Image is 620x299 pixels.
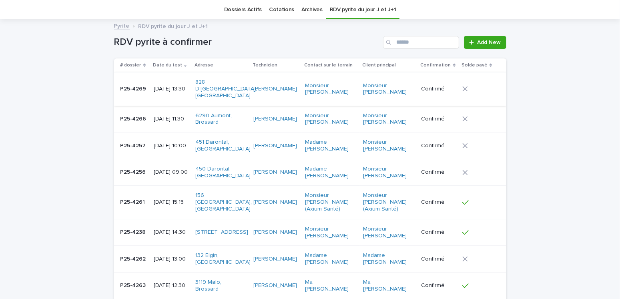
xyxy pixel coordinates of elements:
[305,82,355,96] a: Monsieur [PERSON_NAME]
[304,61,353,70] p: Contact sur le terrain
[114,186,506,219] tr: P25-4261P25-4261 [DATE] 15:15156 [GEOGRAPHIC_DATA], [GEOGRAPHIC_DATA] [PERSON_NAME] Monsieur [PER...
[253,61,277,70] p: Technicien
[363,192,413,212] a: Monsieur [PERSON_NAME] (Axium Santé)
[301,0,323,19] a: Archives
[269,0,294,19] a: Cotations
[154,282,189,289] p: [DATE] 12:30
[120,167,148,176] p: P25-4256
[330,0,396,19] a: RDV pyrite du jour J et J+1
[195,139,251,153] a: 451 Darontal, [GEOGRAPHIC_DATA]
[120,227,148,236] p: P25-4238
[120,281,148,289] p: P25-4263
[305,112,355,126] a: Monsieur [PERSON_NAME]
[114,219,506,246] tr: P25-4238P25-4238 [DATE] 14:30[STREET_ADDRESS] [PERSON_NAME] Monsieur [PERSON_NAME] Monsieur [PERS...
[421,142,456,149] p: Confirmé
[305,226,355,239] a: Monsieur [PERSON_NAME]
[114,159,506,186] tr: P25-4256P25-4256 [DATE] 09:00450 Darontal, [GEOGRAPHIC_DATA] [PERSON_NAME] Madame [PERSON_NAME] M...
[224,0,262,19] a: Dossiers Actifs
[461,61,488,70] p: Solde payé
[253,199,297,206] a: [PERSON_NAME]
[253,229,297,236] a: [PERSON_NAME]
[195,229,248,236] a: [STREET_ADDRESS]
[195,166,251,179] a: 450 Darontal, [GEOGRAPHIC_DATA]
[120,141,148,149] p: P25-4257
[253,86,297,92] a: [PERSON_NAME]
[363,112,413,126] a: Monsieur [PERSON_NAME]
[154,256,189,263] p: [DATE] 13:00
[120,84,148,92] p: P25-4269
[154,169,189,176] p: [DATE] 09:00
[153,61,182,70] p: Date du test
[195,112,245,126] a: 6290 Aumont, Brossard
[253,116,297,122] a: [PERSON_NAME]
[154,86,189,92] p: [DATE] 13:30
[421,256,456,263] p: Confirmé
[120,197,147,206] p: P25-4261
[305,279,355,293] a: Ms. [PERSON_NAME]
[253,256,297,263] a: [PERSON_NAME]
[120,254,148,263] p: P25-4262
[154,199,189,206] p: [DATE] 15:15
[363,166,413,179] a: Monsieur [PERSON_NAME]
[138,21,208,30] p: RDV pyrite du jour J et J+1
[421,169,456,176] p: Confirmé
[114,72,506,106] tr: P25-4269P25-4269 [DATE] 13:30828 D'[GEOGRAPHIC_DATA], [GEOGRAPHIC_DATA] [PERSON_NAME] Monsieur [P...
[421,61,451,70] p: Confirmation
[114,36,380,48] h1: RDV pyrite à confirmer
[114,132,506,159] tr: P25-4257P25-4257 [DATE] 10:00451 Darontal, [GEOGRAPHIC_DATA] [PERSON_NAME] Madame [PERSON_NAME] M...
[305,192,355,212] a: Monsieur [PERSON_NAME] (Axium Santé)
[114,246,506,273] tr: P25-4262P25-4262 [DATE] 13:00132 Elgin, [GEOGRAPHIC_DATA] [PERSON_NAME] Madame [PERSON_NAME] Mada...
[421,86,456,92] p: Confirmé
[253,142,297,149] a: [PERSON_NAME]
[363,252,413,266] a: Madame [PERSON_NAME]
[363,139,413,153] a: Monsieur [PERSON_NAME]
[363,279,413,293] a: Ms. [PERSON_NAME]
[195,192,252,212] a: 156 [GEOGRAPHIC_DATA], [GEOGRAPHIC_DATA]
[120,61,141,70] p: # dossier
[363,226,413,239] a: Monsieur [PERSON_NAME]
[195,252,251,266] a: 132 Elgin, [GEOGRAPHIC_DATA]
[195,79,257,99] a: 828 D'[GEOGRAPHIC_DATA], [GEOGRAPHIC_DATA]
[421,199,456,206] p: Confirmé
[154,116,189,122] p: [DATE] 11:30
[362,61,396,70] p: Client principal
[195,279,245,293] a: 3119 Malo, Brossard
[305,139,355,153] a: Madame [PERSON_NAME]
[478,40,501,45] span: Add New
[114,21,130,30] a: Pyrite
[363,82,413,96] a: Monsieur [PERSON_NAME]
[195,61,213,70] p: Adresse
[253,169,297,176] a: [PERSON_NAME]
[114,106,506,132] tr: P25-4266P25-4266 [DATE] 11:306290 Aumont, Brossard [PERSON_NAME] Monsieur [PERSON_NAME] Monsieur ...
[421,229,456,236] p: Confirmé
[421,282,456,289] p: Confirmé
[305,166,355,179] a: Madame [PERSON_NAME]
[154,142,189,149] p: [DATE] 10:00
[154,229,189,236] p: [DATE] 14:30
[464,36,506,49] a: Add New
[305,252,355,266] a: Madame [PERSON_NAME]
[383,36,459,49] input: Search
[120,114,148,122] p: P25-4266
[421,116,456,122] p: Confirmé
[253,282,297,289] a: [PERSON_NAME]
[114,272,506,299] tr: P25-4263P25-4263 [DATE] 12:303119 Malo, Brossard [PERSON_NAME] Ms. [PERSON_NAME] Ms. [PERSON_NAME...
